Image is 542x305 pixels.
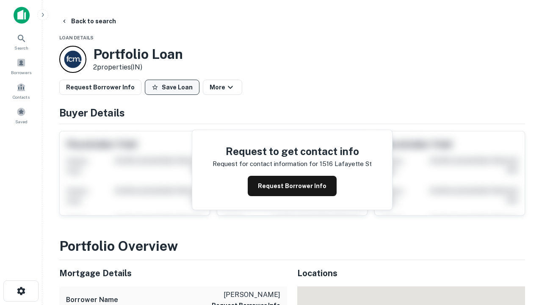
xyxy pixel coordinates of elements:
p: 2 properties (IN) [93,62,183,72]
button: Back to search [58,14,119,29]
a: Saved [3,104,40,127]
button: Save Loan [145,80,199,95]
button: Request Borrower Info [248,176,337,196]
button: More [203,80,242,95]
h3: Portfolio Overview [59,236,525,256]
h5: Locations [297,267,525,280]
p: 1516 lafayette st [320,159,372,169]
a: Borrowers [3,55,40,78]
span: Contacts [13,94,30,100]
span: Borrowers [11,69,31,76]
span: Loan Details [59,35,94,40]
span: Search [14,44,28,51]
h3: Portfolio Loan [93,46,183,62]
h5: Mortgage Details [59,267,287,280]
h4: Buyer Details [59,105,525,120]
a: Contacts [3,79,40,102]
img: capitalize-icon.png [14,7,30,24]
iframe: Chat Widget [500,237,542,278]
p: Request for contact information for [213,159,318,169]
a: Search [3,30,40,53]
h4: Request to get contact info [213,144,372,159]
span: Saved [15,118,28,125]
h6: Borrower Name [66,295,118,305]
p: [PERSON_NAME] [212,290,280,300]
button: Request Borrower Info [59,80,141,95]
